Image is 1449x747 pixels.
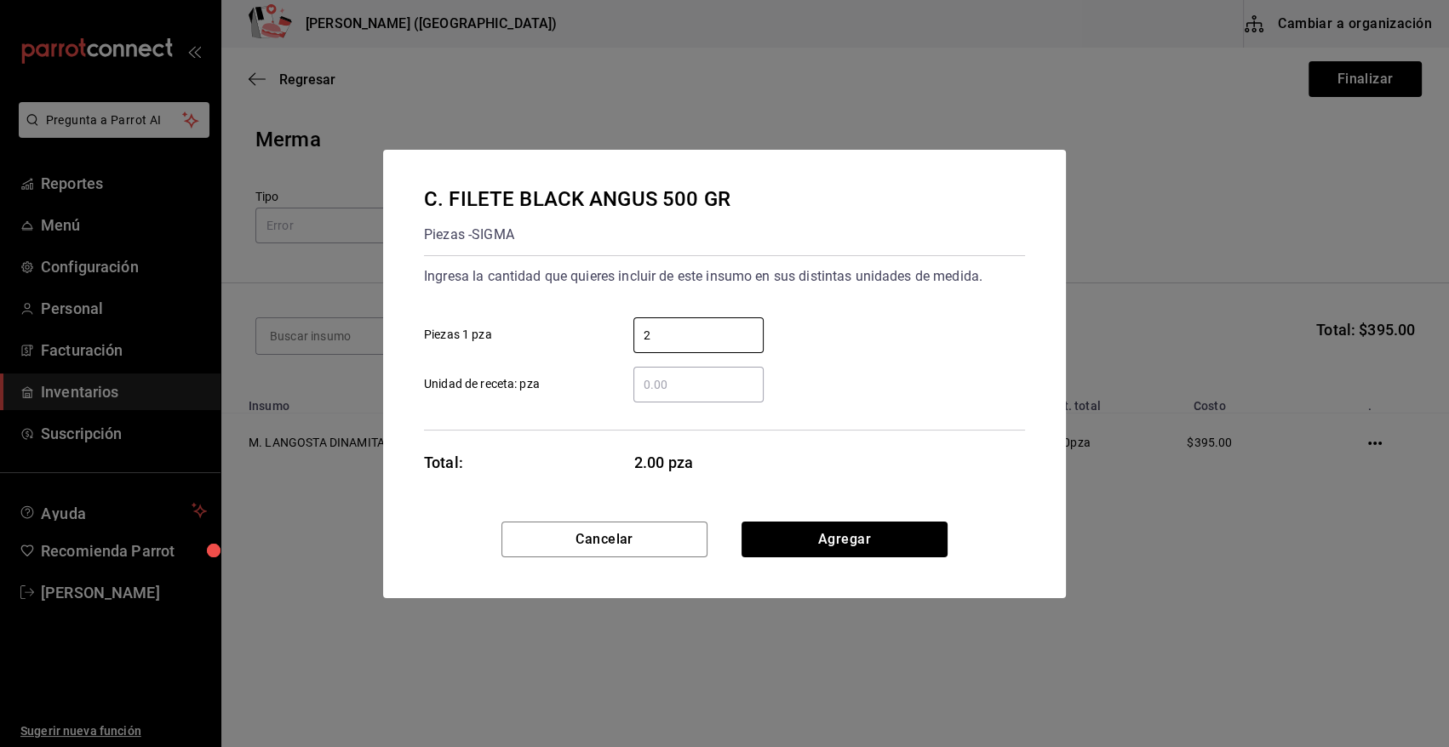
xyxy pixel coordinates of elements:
input: Piezas 1 pza [633,325,764,345]
div: Total: [424,451,463,474]
span: 2.00 pza [634,451,765,474]
span: Piezas 1 pza [424,326,492,344]
button: Cancelar [501,522,707,557]
span: Unidad de receta: pza [424,375,540,393]
div: Piezas - SIGMA [424,221,730,248]
button: Agregar [742,522,948,557]
div: C. FILETE BLACK ANGUS 500 GR [424,184,730,214]
div: Ingresa la cantidad que quieres incluir de este insumo en sus distintas unidades de medida. [424,263,1025,290]
input: Unidad de receta: pza [633,374,764,395]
